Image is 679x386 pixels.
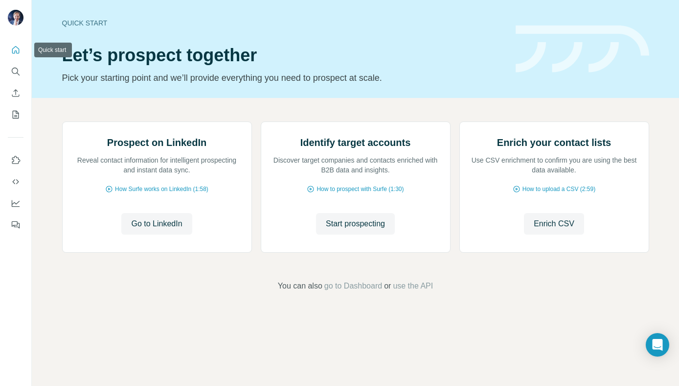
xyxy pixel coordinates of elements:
button: Search [8,63,23,80]
span: How Surfe works on LinkedIn (1:58) [115,185,208,193]
span: How to upload a CSV (2:59) [522,185,595,193]
p: Use CSV enrichment to confirm you are using the best data available. [470,155,639,175]
h1: Let’s prospect together [62,46,504,65]
div: Quick start [62,18,504,28]
button: My lists [8,106,23,123]
h2: Enrich your contact lists [497,136,611,149]
div: Open Intercom Messenger [646,333,669,357]
img: Avatar [8,10,23,25]
h2: Prospect on LinkedIn [107,136,206,149]
img: banner [516,25,649,73]
span: How to prospect with Surfe (1:30) [317,185,404,193]
button: Go to LinkedIn [121,213,192,235]
button: Enrich CSV [524,213,584,235]
p: Discover target companies and contacts enriched with B2B data and insights. [271,155,440,175]
button: Use Surfe API [8,173,23,191]
button: Feedback [8,216,23,234]
span: or [384,280,391,292]
button: Use Surfe on LinkedIn [8,151,23,169]
button: Enrich CSV [8,84,23,102]
span: Enrich CSV [534,218,574,230]
p: Pick your starting point and we’ll provide everything you need to prospect at scale. [62,71,504,85]
span: Start prospecting [326,218,385,230]
span: You can also [278,280,322,292]
span: Go to LinkedIn [131,218,182,230]
button: use the API [393,280,433,292]
button: Quick start [8,41,23,59]
button: Start prospecting [316,213,395,235]
button: Dashboard [8,194,23,212]
button: go to Dashboard [324,280,382,292]
p: Reveal contact information for intelligent prospecting and instant data sync. [72,155,242,175]
h2: Identify target accounts [300,136,411,149]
